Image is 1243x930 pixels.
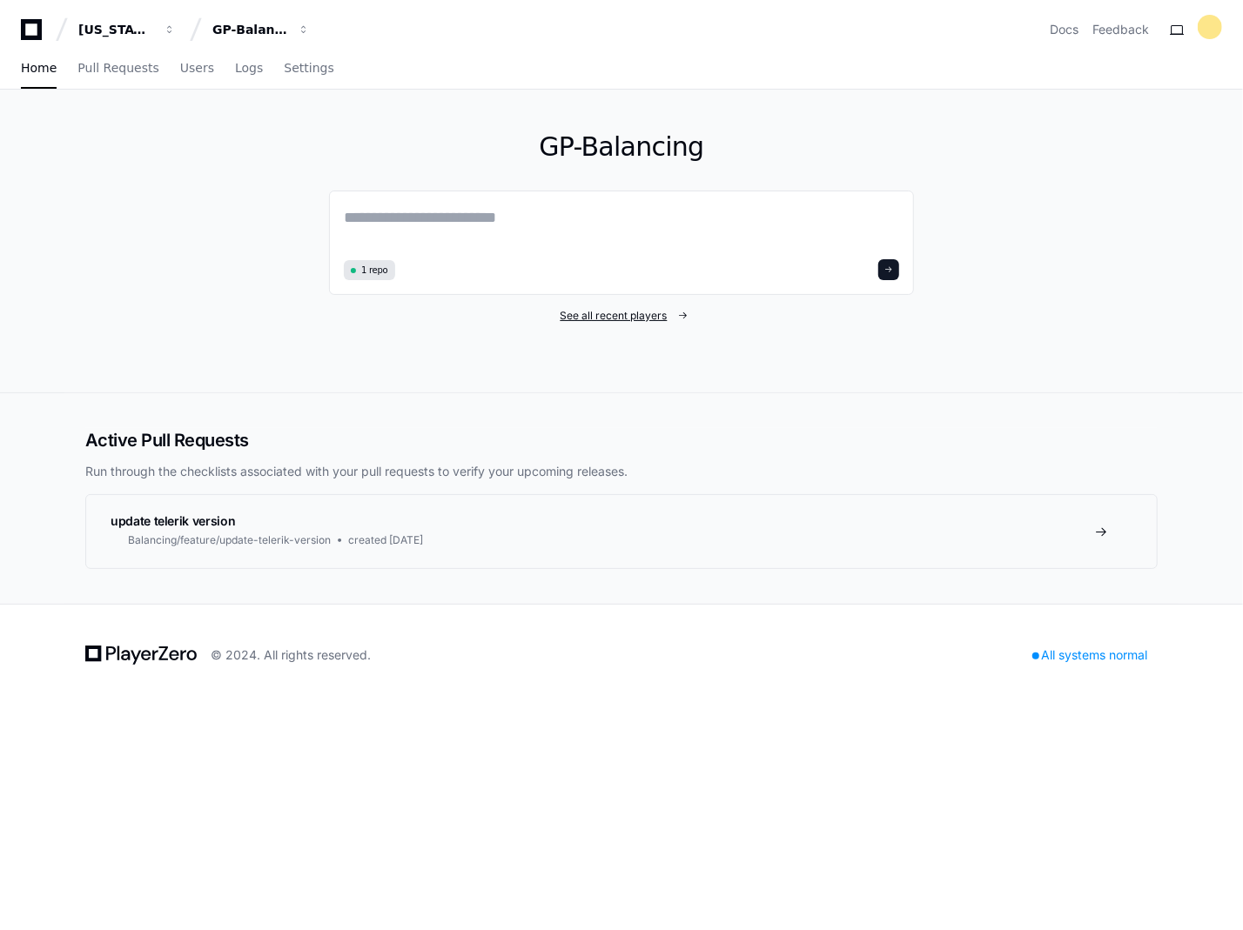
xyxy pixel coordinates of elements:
h2: Active Pull Requests [85,428,1158,452]
div: All systems normal [1022,643,1158,667]
div: GP-Balancing [212,21,287,38]
a: Users [180,49,214,89]
a: Logs [235,49,263,89]
span: update telerik version [111,513,235,528]
span: created [DATE] [348,533,423,547]
span: See all recent players [561,309,668,323]
a: Pull Requests [77,49,158,89]
button: [US_STATE] Pacific [71,14,183,45]
span: Logs [235,63,263,73]
span: Settings [284,63,333,73]
h1: GP-Balancing [329,131,914,163]
span: Users [180,63,214,73]
span: Balancing/feature/update-telerik-version [128,533,331,547]
button: Feedback [1092,21,1149,38]
div: [US_STATE] Pacific [78,21,153,38]
button: GP-Balancing [205,14,317,45]
a: update telerik versionBalancing/feature/update-telerik-versioncreated [DATE] [86,495,1157,568]
div: © 2024. All rights reserved. [211,646,371,664]
span: Pull Requests [77,63,158,73]
span: 1 repo [361,264,388,277]
span: Home [21,63,57,73]
a: Docs [1050,21,1078,38]
p: Run through the checklists associated with your pull requests to verify your upcoming releases. [85,463,1158,480]
a: Settings [284,49,333,89]
a: See all recent players [329,309,914,323]
a: Home [21,49,57,89]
